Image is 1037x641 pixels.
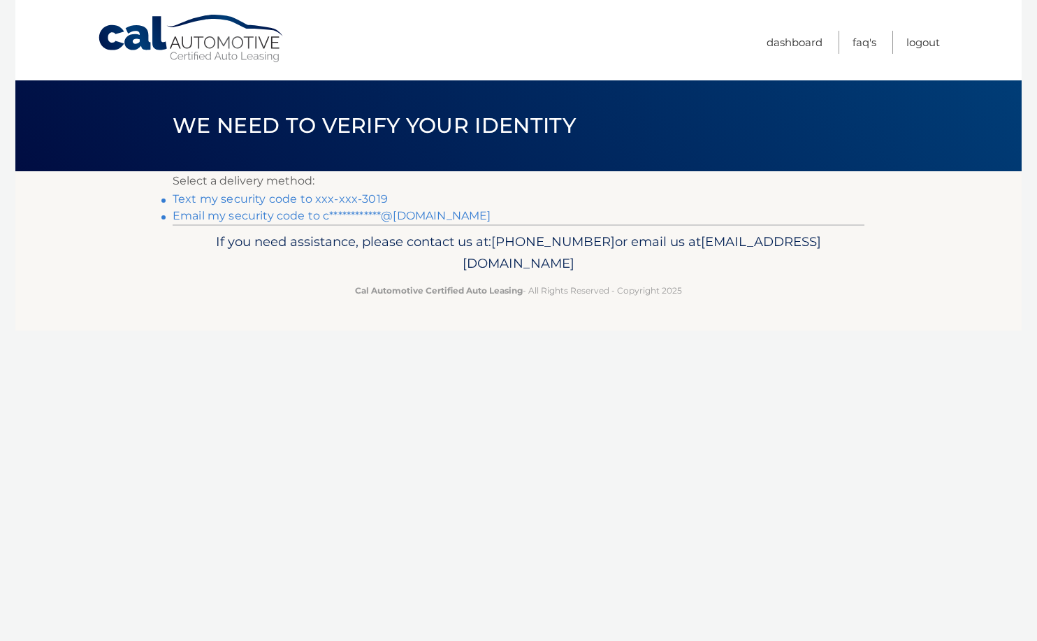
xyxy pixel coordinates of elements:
a: Cal Automotive [97,14,286,64]
span: We need to verify your identity [173,113,576,138]
a: FAQ's [853,31,876,54]
strong: Cal Automotive Certified Auto Leasing [355,285,523,296]
a: Dashboard [767,31,822,54]
span: [PHONE_NUMBER] [491,233,615,250]
p: If you need assistance, please contact us at: or email us at [182,231,855,275]
p: - All Rights Reserved - Copyright 2025 [182,283,855,298]
p: Select a delivery method: [173,171,864,191]
a: Text my security code to xxx-xxx-3019 [173,192,388,206]
a: Logout [906,31,940,54]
